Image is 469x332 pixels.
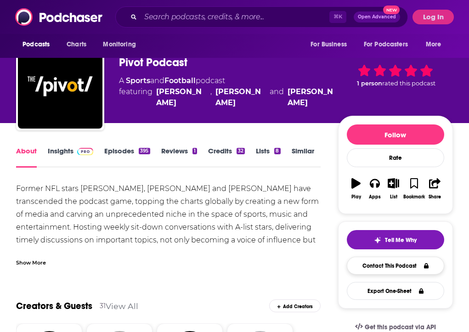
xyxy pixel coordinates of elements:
a: Ryan Clark [288,86,338,108]
span: New [383,6,400,14]
span: and [270,86,284,108]
div: Apps [369,194,381,200]
button: Open AdvancedNew [354,11,400,23]
a: Lists8 [256,146,280,168]
a: About [16,146,37,168]
input: Search podcasts, credits, & more... [141,10,329,24]
div: Play [351,194,361,200]
button: Bookmark [403,172,425,205]
button: Follow [347,124,444,145]
a: Fred Taylor [156,86,207,108]
span: , [210,86,212,108]
div: Add Creators [269,299,321,312]
div: 8 [274,148,280,154]
div: Rate [347,148,444,167]
img: Podchaser Pro [77,148,93,155]
button: Share [425,172,444,205]
img: Podchaser - Follow, Share and Rate Podcasts [15,8,103,26]
button: open menu [96,36,147,53]
span: Charts [67,38,86,51]
a: InsightsPodchaser Pro [48,146,93,168]
a: Sports [126,76,150,85]
span: For Business [311,38,347,51]
div: 31 [100,302,106,310]
div: Search podcasts, credits, & more... [115,6,408,28]
div: Bookmark [403,194,425,200]
div: A podcast [119,75,338,108]
img: tell me why sparkle [374,236,381,244]
span: Podcasts [23,38,50,51]
a: Contact This Podcast [347,257,444,275]
a: Channing Crowder [215,86,266,108]
span: For Podcasters [364,38,408,51]
a: Football [164,76,196,85]
button: Export One-Sheet [347,282,444,300]
span: More [426,38,441,51]
img: Pivot Podcast [18,44,102,129]
div: 32 [237,148,245,154]
button: Apps [366,172,384,205]
a: Episodes395 [104,146,150,168]
a: Charts [61,36,92,53]
button: List [384,172,403,205]
div: 1 personrated this podcast [338,47,453,104]
div: 1 [192,148,197,154]
span: Monitoring [103,38,136,51]
span: ⌘ K [329,11,346,23]
span: Get this podcast via API [365,323,436,331]
a: Creators & Guests [16,300,92,312]
span: Open Advanced [358,15,396,19]
button: open menu [304,36,358,53]
button: open menu [419,36,453,53]
span: featuring [119,86,338,108]
div: List [390,194,397,200]
span: Tell Me Why [385,236,417,244]
div: Share [429,194,441,200]
button: Log In [412,10,454,24]
button: open menu [358,36,421,53]
a: Reviews1 [161,146,197,168]
button: Play [347,172,366,205]
span: and [150,76,164,85]
a: View All [106,301,138,311]
div: 395 [139,148,150,154]
button: tell me why sparkleTell Me Why [347,230,444,249]
span: rated this podcast [382,80,435,87]
a: Credits32 [208,146,245,168]
button: open menu [16,36,62,53]
span: 1 person [357,80,382,87]
a: Similar [292,146,314,168]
